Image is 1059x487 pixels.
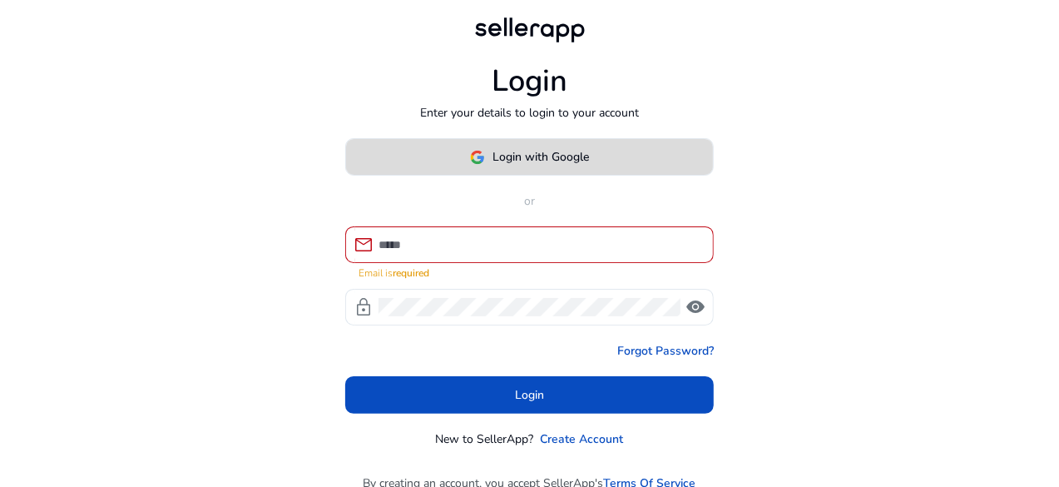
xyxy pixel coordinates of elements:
span: lock [354,297,374,317]
a: Create Account [541,430,624,448]
h1: Login [492,63,567,99]
strong: required [393,266,429,280]
span: Login [515,386,544,404]
p: New to SellerApp? [436,430,534,448]
span: Login with Google [493,148,590,166]
span: visibility [685,297,705,317]
button: Login [345,376,714,414]
span: mail [354,235,374,255]
button: Login with Google [345,138,714,176]
p: or [345,192,714,210]
p: Enter your details to login to your account [420,104,639,122]
a: Forgot Password? [617,342,714,360]
mat-error: Email is [359,263,700,281]
img: google-logo.svg [470,150,485,165]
